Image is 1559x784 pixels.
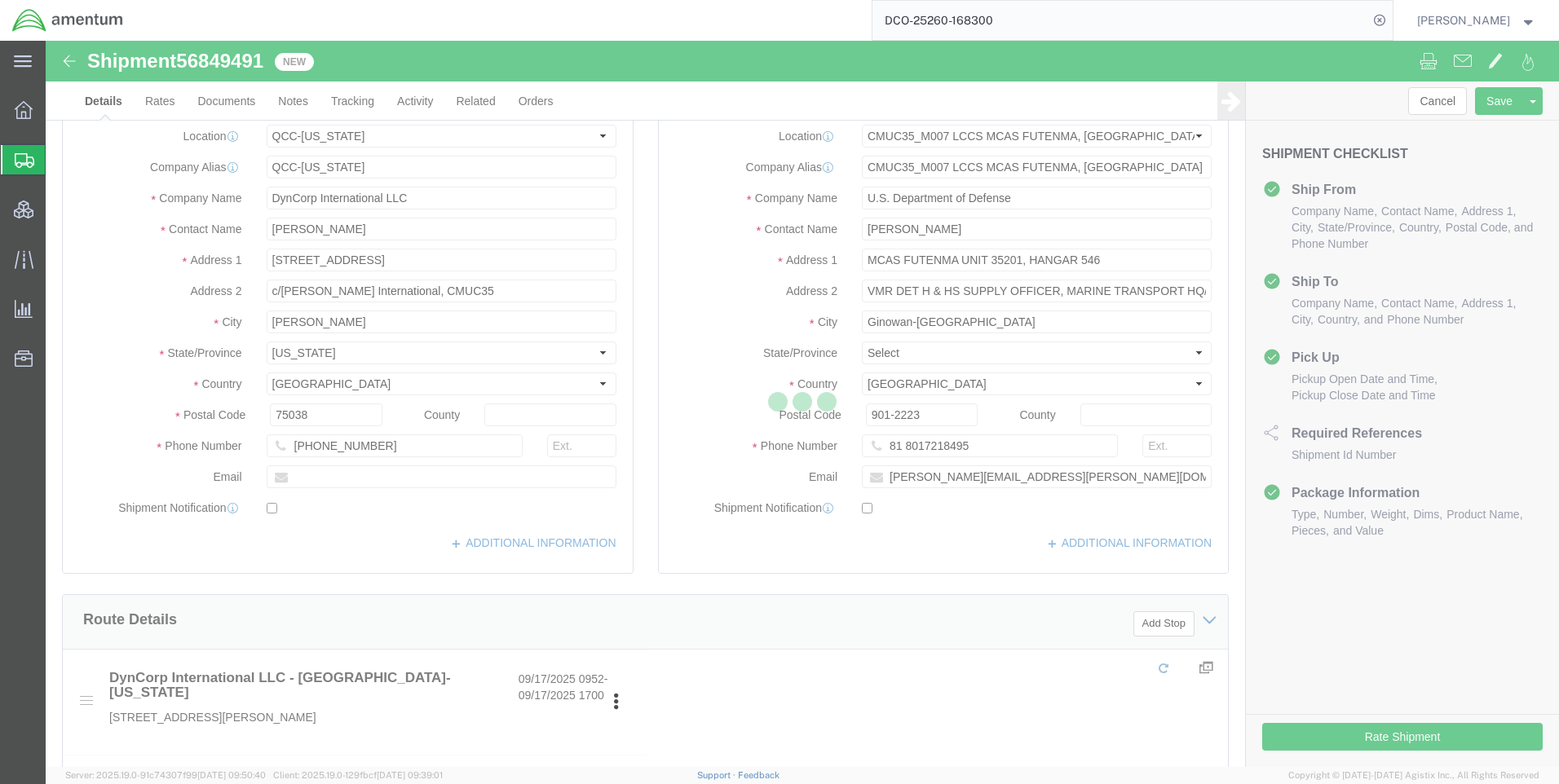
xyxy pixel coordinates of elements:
[11,8,124,33] img: logo
[273,770,443,780] span: Client: 2025.19.0-129fbcf
[65,770,266,780] span: Server: 2025.19.0-91c74307f99
[377,770,443,780] span: [DATE] 09:39:01
[738,770,779,780] a: Feedback
[872,1,1368,40] input: Search for shipment number, reference number
[1417,11,1510,29] span: Ray Cheatteam
[1288,769,1539,782] span: Copyright © [DATE]-[DATE] Agistix Inc., All Rights Reserved
[197,770,266,780] span: [DATE] 09:50:40
[1416,11,1537,30] button: [PERSON_NAME]
[697,770,738,780] a: Support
